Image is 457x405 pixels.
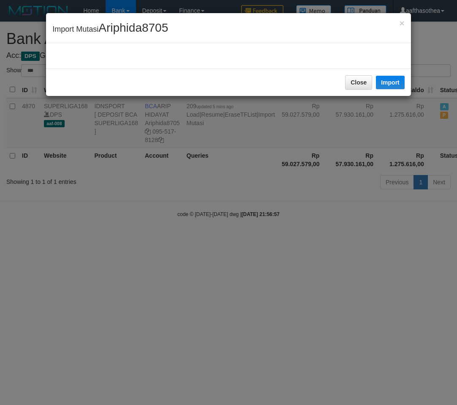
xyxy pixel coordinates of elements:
span: Import Mutasi [52,25,168,33]
button: Close [400,19,405,27]
button: Close [345,75,372,90]
button: Import [376,76,405,89]
span: Ariphida8705 [98,21,168,34]
span: × [400,18,405,28]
